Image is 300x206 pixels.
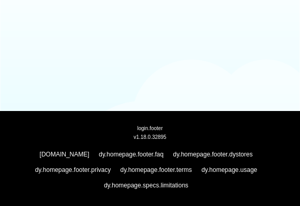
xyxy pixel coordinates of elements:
[173,151,253,158] a: dy.homepage.footer.dystores
[121,166,192,173] a: dy.homepage.footer.terms
[201,166,257,173] a: dy.homepage.usage
[137,124,162,131] span: login.footer
[35,166,111,173] a: dy.homepage.footer.privacy
[104,182,188,189] a: dy.homepage.specs.limitations
[133,134,166,140] span: v1.18.0.32895
[40,151,89,158] a: [DOMAIN_NAME]
[99,151,163,158] a: dy.homepage.footer.faq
